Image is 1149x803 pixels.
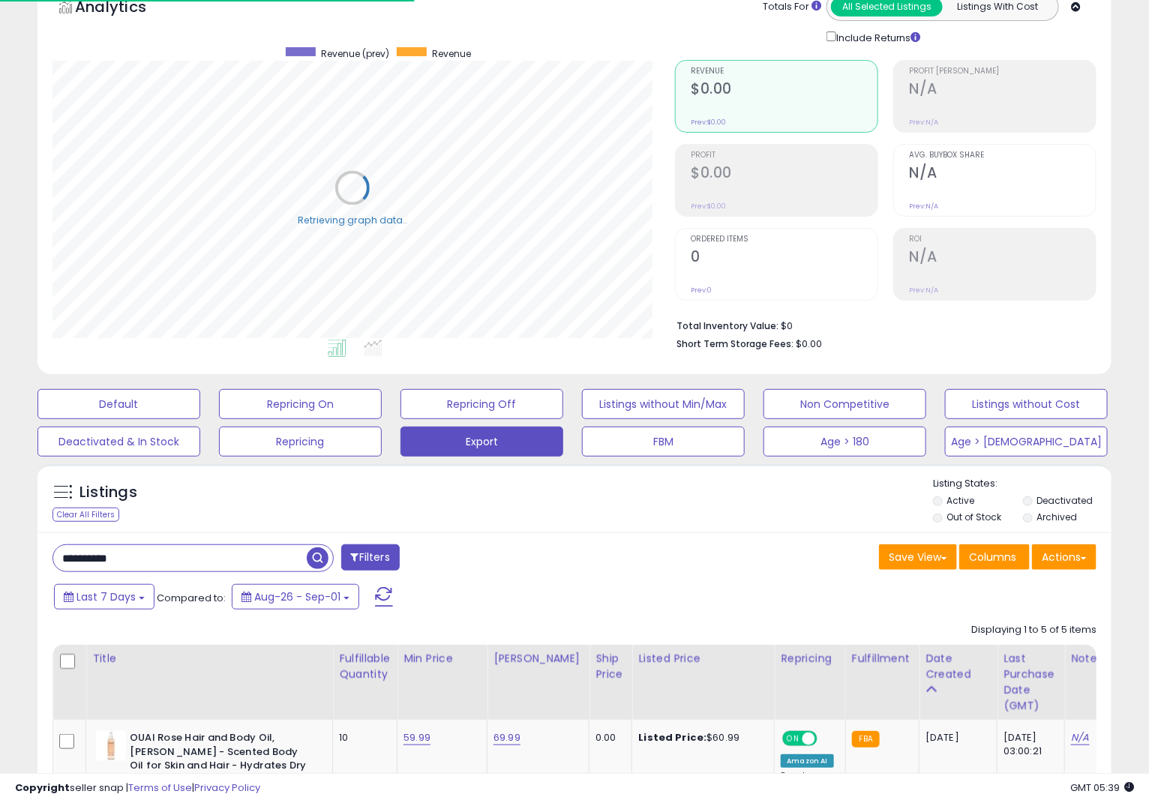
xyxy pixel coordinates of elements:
[96,731,126,761] img: 31LUjafK1LL._SL40_.jpg
[691,80,877,100] h2: $0.00
[298,214,407,227] div: Retrieving graph data..
[677,337,794,350] b: Short Term Storage Fees:
[925,731,985,745] div: [DATE]
[638,731,763,745] div: $60.99
[691,248,877,268] h2: 0
[1070,781,1134,795] span: 2025-09-9 05:39 GMT
[595,651,625,682] div: Ship Price
[194,781,260,795] a: Privacy Policy
[852,651,913,667] div: Fulfillment
[910,286,939,295] small: Prev: N/A
[493,651,583,667] div: [PERSON_NAME]
[339,651,391,682] div: Fulfillable Quantity
[403,730,430,745] a: 59.99
[781,651,838,667] div: Repricing
[79,482,137,503] h5: Listings
[37,427,200,457] button: Deactivated & In Stock
[582,427,745,457] button: FBM
[219,389,382,419] button: Repricing On
[595,731,620,745] div: 0.00
[910,248,1096,268] h2: N/A
[959,544,1030,570] button: Columns
[1003,731,1053,758] div: [DATE] 03:00:21
[128,781,192,795] a: Terms of Use
[691,67,877,76] span: Revenue
[910,67,1096,76] span: Profit [PERSON_NAME]
[232,584,359,610] button: Aug-26 - Sep-01
[1032,544,1096,570] button: Actions
[763,389,926,419] button: Non Competitive
[879,544,957,570] button: Save View
[1036,511,1077,523] label: Archived
[781,754,833,768] div: Amazon AI
[691,202,727,211] small: Prev: $0.00
[691,286,712,295] small: Prev: 0
[691,235,877,244] span: Ordered Items
[92,651,326,667] div: Title
[582,389,745,419] button: Listings without Min/Max
[1071,730,1089,745] a: N/A
[910,164,1096,184] h2: N/A
[254,589,340,604] span: Aug-26 - Sep-01
[15,781,70,795] strong: Copyright
[677,316,1086,334] li: $0
[910,151,1096,160] span: Avg. Buybox Share
[796,337,823,351] span: $0.00
[691,164,877,184] h2: $0.00
[691,118,727,127] small: Prev: $0.00
[910,118,939,127] small: Prev: N/A
[910,235,1096,244] span: ROI
[677,319,779,332] b: Total Inventory Value:
[925,651,991,682] div: Date Created
[910,202,939,211] small: Prev: N/A
[341,544,400,571] button: Filters
[691,151,877,160] span: Profit
[945,389,1108,419] button: Listings without Cost
[945,427,1108,457] button: Age > [DEMOGRAPHIC_DATA]
[815,733,839,745] span: OFF
[638,730,706,745] b: Listed Price:
[763,427,926,457] button: Age > 180
[815,28,939,45] div: Include Returns
[400,427,563,457] button: Export
[910,80,1096,100] h2: N/A
[157,591,226,605] span: Compared to:
[969,550,1016,565] span: Columns
[76,589,136,604] span: Last 7 Days
[947,511,1002,523] label: Out of Stock
[1036,494,1093,507] label: Deactivated
[400,389,563,419] button: Repricing Off
[15,781,260,796] div: seller snap | |
[339,731,385,745] div: 10
[971,623,1096,637] div: Displaying 1 to 5 of 5 items
[52,508,119,522] div: Clear All Filters
[219,427,382,457] button: Repricing
[947,494,975,507] label: Active
[403,651,481,667] div: Min Price
[1003,651,1058,714] div: Last Purchase Date (GMT)
[493,730,520,745] a: 69.99
[37,389,200,419] button: Default
[54,584,154,610] button: Last 7 Days
[1071,651,1100,667] div: Note
[933,477,1111,491] p: Listing States:
[852,731,880,748] small: FBA
[638,651,768,667] div: Listed Price
[784,733,803,745] span: ON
